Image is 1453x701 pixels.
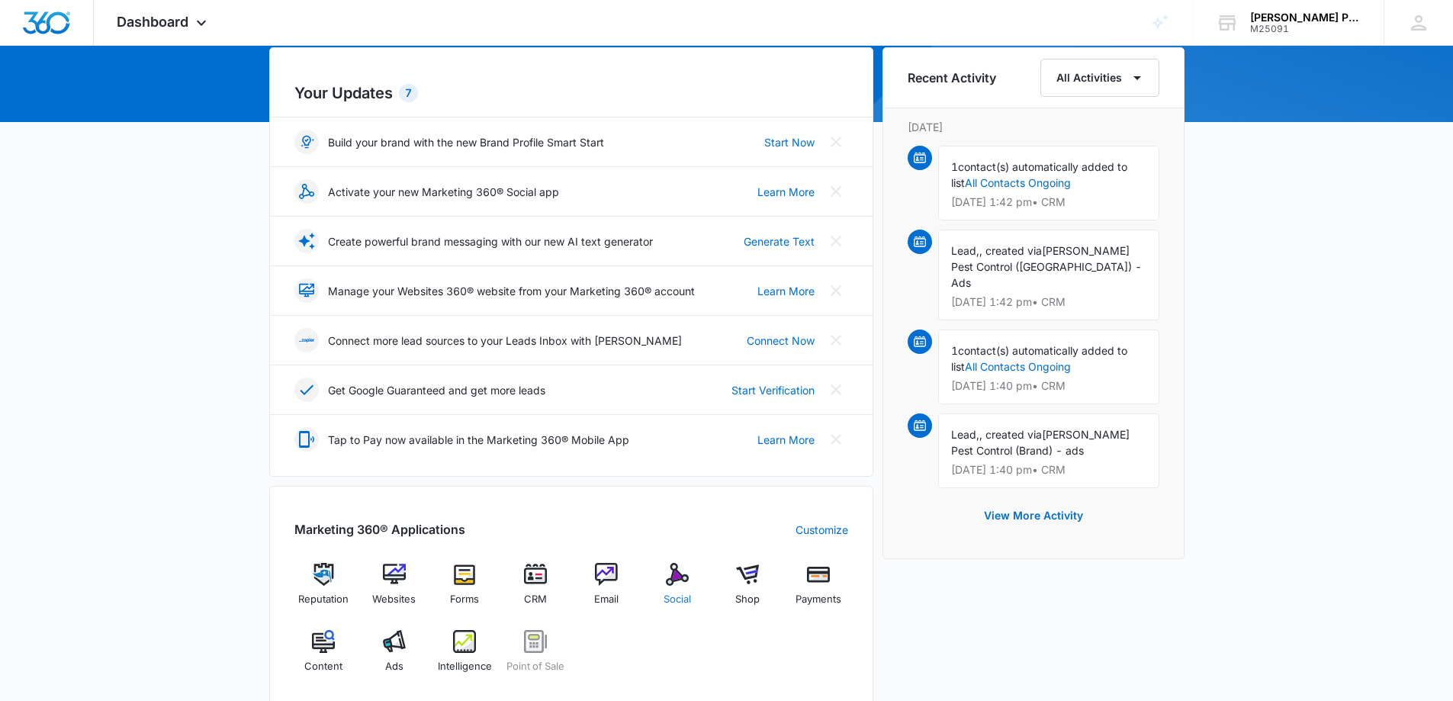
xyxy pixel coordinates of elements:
[951,244,1142,289] span: [PERSON_NAME] Pest Control ([GEOGRAPHIC_DATA]) - Ads
[824,130,848,154] button: Close
[1250,11,1361,24] div: account name
[979,428,1042,441] span: , created via
[372,592,416,607] span: Websites
[951,244,979,257] span: Lead,
[1250,24,1361,34] div: account id
[577,563,636,618] a: Email
[908,119,1159,135] p: [DATE]
[328,382,545,398] p: Get Google Guaranteed and get more leads
[757,432,815,448] a: Learn More
[298,592,349,607] span: Reputation
[438,659,492,674] span: Intelligence
[951,344,958,357] span: 1
[965,360,1071,373] a: All Contacts Ongoing
[328,134,604,150] p: Build your brand with the new Brand Profile Smart Start
[718,563,777,618] a: Shop
[951,297,1146,307] p: [DATE] 1:42 pm • CRM
[524,592,547,607] span: CRM
[328,333,682,349] p: Connect more lead sources to your Leads Inbox with [PERSON_NAME]
[731,382,815,398] a: Start Verification
[594,592,619,607] span: Email
[735,592,760,607] span: Shop
[1040,59,1159,97] button: All Activities
[824,328,848,352] button: Close
[436,563,494,618] a: Forms
[294,82,848,105] h2: Your Updates
[951,160,958,173] span: 1
[385,659,403,674] span: Ads
[450,592,479,607] span: Forms
[951,160,1127,189] span: contact(s) automatically added to list
[304,659,342,674] span: Content
[294,630,353,685] a: Content
[506,630,565,685] a: Point of Sale
[764,134,815,150] a: Start Now
[506,563,565,618] a: CRM
[824,427,848,452] button: Close
[789,563,848,618] a: Payments
[796,592,841,607] span: Payments
[328,233,653,249] p: Create powerful brand messaging with our new AI text generator
[436,630,494,685] a: Intelligence
[506,659,564,674] span: Point of Sale
[951,344,1127,373] span: contact(s) automatically added to list
[969,497,1098,534] button: View More Activity
[824,179,848,204] button: Close
[744,233,815,249] a: Generate Text
[328,283,695,299] p: Manage your Websites 360® website from your Marketing 360® account
[294,563,353,618] a: Reputation
[951,381,1146,391] p: [DATE] 1:40 pm • CRM
[747,333,815,349] a: Connect Now
[757,283,815,299] a: Learn More
[951,197,1146,207] p: [DATE] 1:42 pm • CRM
[979,244,1042,257] span: , created via
[399,84,418,102] div: 7
[796,522,848,538] a: Customize
[824,378,848,402] button: Close
[908,69,996,87] h6: Recent Activity
[951,465,1146,475] p: [DATE] 1:40 pm • CRM
[965,176,1071,189] a: All Contacts Ongoing
[365,563,423,618] a: Websites
[824,229,848,253] button: Close
[117,14,188,30] span: Dashboard
[648,563,706,618] a: Social
[824,278,848,303] button: Close
[757,184,815,200] a: Learn More
[365,630,423,685] a: Ads
[294,520,465,539] h2: Marketing 360® Applications
[328,432,629,448] p: Tap to Pay now available in the Marketing 360® Mobile App
[328,184,559,200] p: Activate your new Marketing 360® Social app
[951,428,979,441] span: Lead,
[664,592,691,607] span: Social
